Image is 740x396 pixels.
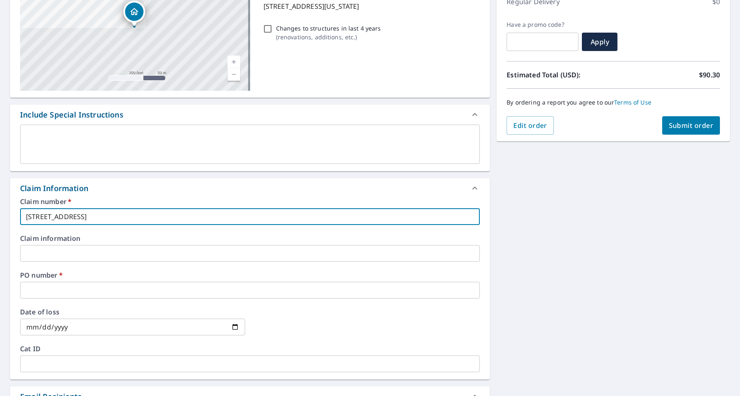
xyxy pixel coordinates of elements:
[662,116,720,135] button: Submit order
[699,70,720,80] p: $90.30
[10,105,490,125] div: Include Special Instructions
[276,24,381,33] p: Changes to structures in last 4 years
[507,99,720,106] p: By ordering a report you agree to our
[669,121,714,130] span: Submit order
[20,345,480,352] label: Cat ID
[507,116,554,135] button: Edit order
[589,37,611,46] span: Apply
[264,1,477,11] p: [STREET_ADDRESS][US_STATE]
[228,68,240,81] a: Current Level 17, Zoom Out
[123,1,145,27] div: Dropped pin, building 1, Residential property, 11083 Saturn Dr Maryland Heights, MO 63043
[20,309,245,315] label: Date of loss
[20,109,123,120] div: Include Special Instructions
[507,21,579,28] label: Have a promo code?
[276,33,381,41] p: ( renovations, additions, etc. )
[20,235,480,242] label: Claim information
[513,121,547,130] span: Edit order
[20,198,480,205] label: Claim number
[228,56,240,68] a: Current Level 17, Zoom In
[10,178,490,198] div: Claim Information
[582,33,617,51] button: Apply
[614,98,651,106] a: Terms of Use
[507,70,613,80] p: Estimated Total (USD):
[20,183,88,194] div: Claim Information
[20,272,480,278] label: PO number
